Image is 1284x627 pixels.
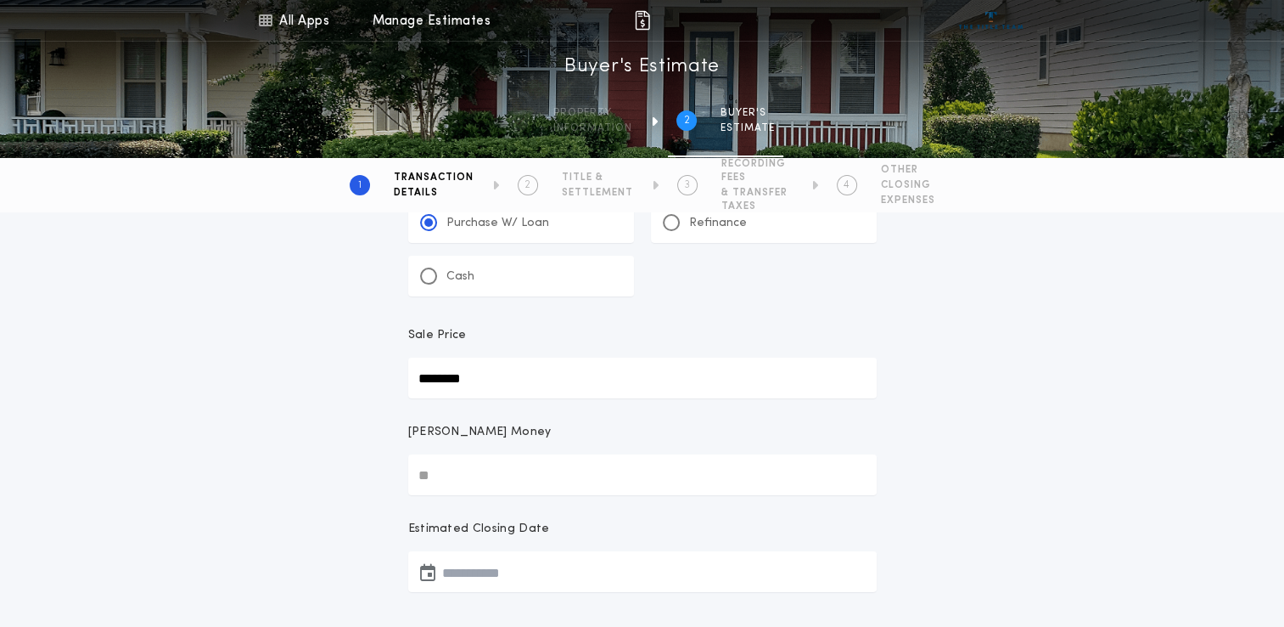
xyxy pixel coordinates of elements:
[881,163,935,177] span: OTHER
[844,178,849,192] h2: 4
[720,106,775,120] span: BUYER'S
[394,186,474,200] span: DETAILS
[632,10,653,31] img: img
[408,455,877,495] input: [PERSON_NAME] Money
[408,327,467,344] p: Sale Price
[684,114,690,127] h2: 2
[689,215,747,232] p: Refinance
[408,521,877,538] p: Estimated Closing Date
[684,178,690,192] h2: 3
[881,178,935,192] span: CLOSING
[564,54,720,81] h1: Buyer's Estimate
[524,178,530,192] h2: 2
[562,186,633,200] span: SETTLEMENT
[446,268,474,285] p: Cash
[881,194,935,207] span: EXPENSES
[446,215,549,232] p: Purchase W/ Loan
[721,186,793,213] span: & TRANSFER TAXES
[408,358,877,398] input: Sale Price
[721,157,793,184] span: RECORDING FEES
[553,121,632,135] span: information
[562,171,633,184] span: TITLE &
[394,171,474,184] span: TRANSACTION
[358,178,362,192] h2: 1
[553,106,632,120] span: Property
[959,12,1023,29] img: vs-icon
[408,424,552,441] p: [PERSON_NAME] Money
[720,121,775,135] span: ESTIMATE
